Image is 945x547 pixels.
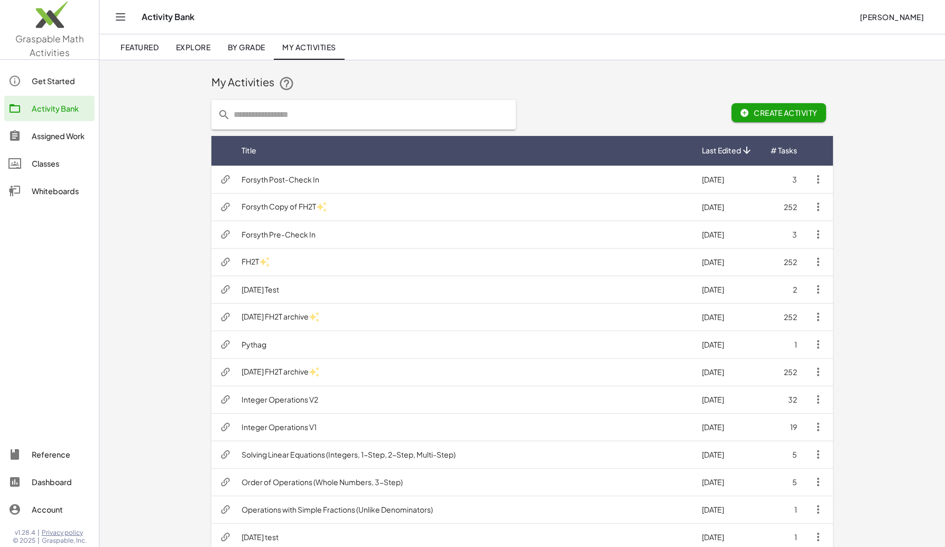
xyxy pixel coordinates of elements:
[233,331,693,358] td: Pythag
[693,276,762,303] td: [DATE]
[4,497,95,522] a: Account
[693,193,762,221] td: [DATE]
[4,469,95,495] a: Dashboard
[32,130,90,142] div: Assigned Work
[32,157,90,170] div: Classes
[233,193,693,221] td: Forsyth Copy of FH2T
[15,528,35,537] span: v1.28.4
[233,496,693,523] td: Operations with Simple Fractions (Unlike Denominators)
[13,536,35,545] span: © 2025
[740,108,818,117] span: Create Activity
[693,386,762,413] td: [DATE]
[242,145,256,156] span: Title
[233,413,693,441] td: Integer Operations V1
[4,151,95,176] a: Classes
[32,448,90,461] div: Reference
[693,496,762,523] td: [DATE]
[38,536,40,545] span: |
[32,185,90,197] div: Whiteboards
[762,468,805,496] td: 5
[38,528,40,537] span: |
[702,145,741,156] span: Last Edited
[4,96,95,121] a: Activity Bank
[762,248,805,276] td: 252
[233,248,693,276] td: FH2T
[693,303,762,331] td: [DATE]
[859,12,924,22] span: [PERSON_NAME]
[4,442,95,467] a: Reference
[771,145,797,156] span: # Tasks
[32,503,90,516] div: Account
[42,528,87,537] a: Privacy policy
[762,331,805,358] td: 1
[112,8,129,25] button: Toggle navigation
[762,386,805,413] td: 32
[762,166,805,193] td: 3
[693,221,762,248] td: [DATE]
[233,441,693,468] td: Solving Linear Equations (Integers, 1-Step, 2-Step, Multi-Step)
[233,468,693,496] td: Order of Operations (Whole Numbers, 3-Step)
[121,42,159,52] span: Featured
[693,468,762,496] td: [DATE]
[4,123,95,149] a: Assigned Work
[762,358,805,386] td: 252
[762,276,805,303] td: 2
[762,193,805,221] td: 252
[693,166,762,193] td: [DATE]
[282,42,336,52] span: My Activities
[762,441,805,468] td: 5
[4,68,95,94] a: Get Started
[762,496,805,523] td: 1
[762,303,805,331] td: 252
[693,248,762,276] td: [DATE]
[762,221,805,248] td: 3
[233,358,693,386] td: [DATE] FH2T archive
[211,75,833,92] div: My Activities
[32,476,90,488] div: Dashboard
[233,303,693,331] td: [DATE] FH2T archive
[693,331,762,358] td: [DATE]
[693,441,762,468] td: [DATE]
[233,166,693,193] td: Forsyth Post-Check In
[731,103,826,122] button: Create Activity
[762,413,805,441] td: 19
[218,108,230,121] i: prepended action
[15,33,84,58] span: Graspable Math Activities
[693,413,762,441] td: [DATE]
[175,42,210,52] span: Explore
[227,42,265,52] span: By Grade
[233,386,693,413] td: Integer Operations V2
[233,221,693,248] td: Forsyth Pre-Check In
[851,7,932,26] button: [PERSON_NAME]
[32,75,90,87] div: Get Started
[42,536,87,545] span: Graspable, Inc.
[233,276,693,303] td: [DATE] Test
[32,102,90,115] div: Activity Bank
[4,178,95,204] a: Whiteboards
[693,358,762,386] td: [DATE]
